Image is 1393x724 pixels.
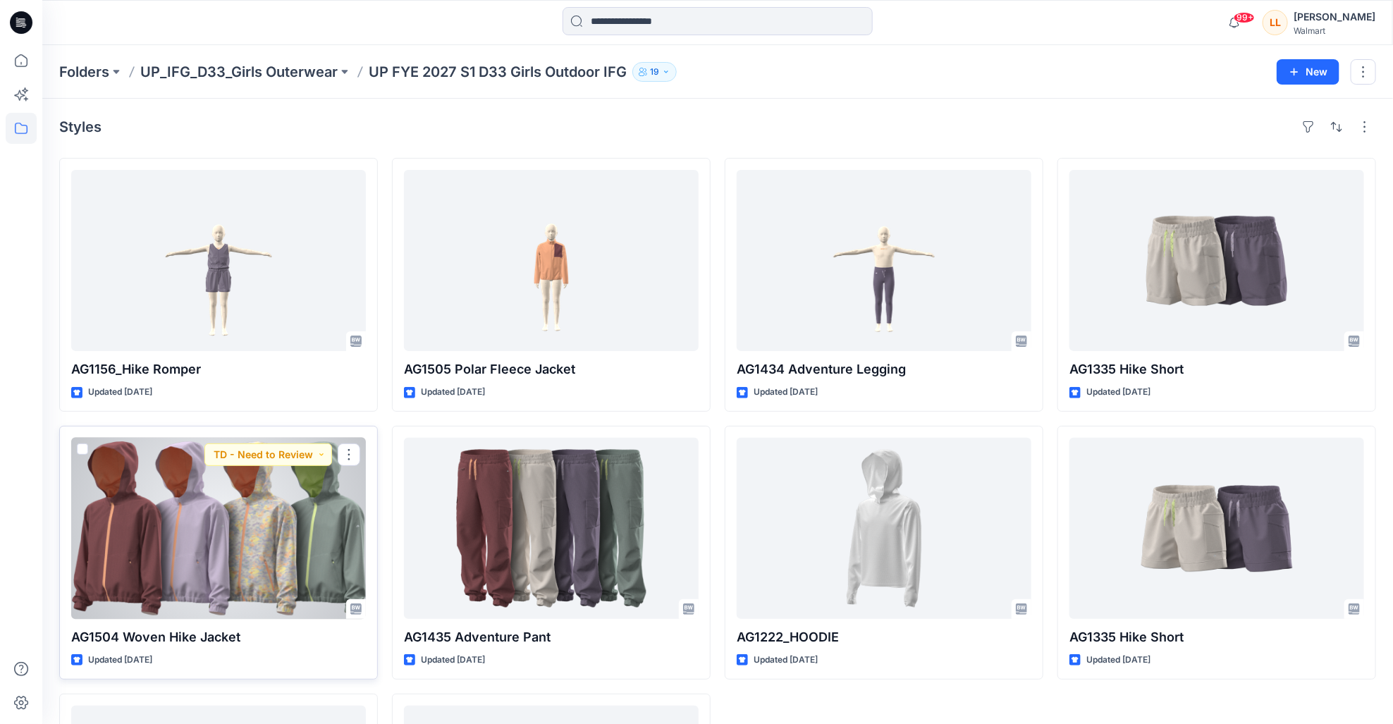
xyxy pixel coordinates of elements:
[1086,385,1150,400] p: Updated [DATE]
[369,62,627,82] p: UP FYE 2027 S1 D33 Girls Outdoor IFG
[71,170,366,351] a: AG1156_Hike Romper
[737,170,1031,351] a: AG1434 Adventure Legging
[421,385,485,400] p: Updated [DATE]
[754,653,818,668] p: Updated [DATE]
[59,118,102,135] h4: Styles
[404,438,699,619] a: AG1435 Adventure Pant
[88,385,152,400] p: Updated [DATE]
[1294,8,1375,25] div: [PERSON_NAME]
[59,62,109,82] a: Folders
[71,438,366,619] a: AG1504 Woven Hike Jacket
[71,627,366,647] p: AG1504 Woven Hike Jacket
[1086,653,1150,668] p: Updated [DATE]
[754,385,818,400] p: Updated [DATE]
[71,360,366,379] p: AG1156_Hike Romper
[404,627,699,647] p: AG1435 Adventure Pant
[1234,12,1255,23] span: 99+
[140,62,338,82] a: UP_IFG_D33_Girls Outerwear
[632,62,677,82] button: 19
[404,360,699,379] p: AG1505 Polar Fleece Jacket
[737,438,1031,619] a: AG1222_HOODIE
[421,653,485,668] p: Updated [DATE]
[1277,59,1339,85] button: New
[737,360,1031,379] p: AG1434 Adventure Legging
[1069,438,1364,619] a: AG1335 Hike Short
[404,170,699,351] a: AG1505 Polar Fleece Jacket
[88,653,152,668] p: Updated [DATE]
[1263,10,1288,35] div: LL
[1294,25,1375,36] div: Walmart
[1069,360,1364,379] p: AG1335 Hike Short
[737,627,1031,647] p: AG1222_HOODIE
[1069,627,1364,647] p: AG1335 Hike Short
[1069,170,1364,351] a: AG1335 Hike Short
[650,64,659,80] p: 19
